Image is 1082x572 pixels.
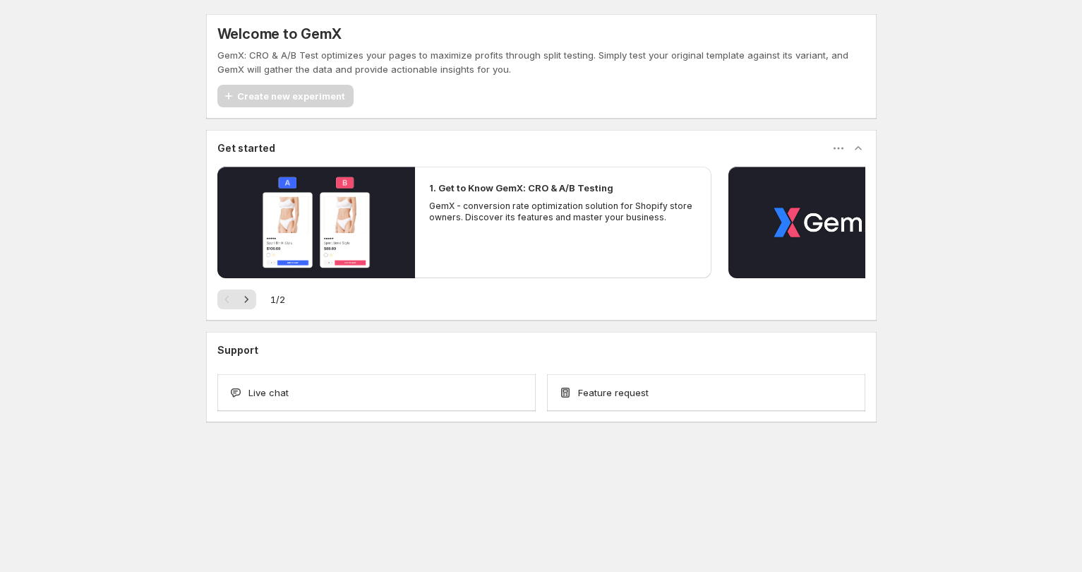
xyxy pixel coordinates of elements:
p: GemX: CRO & A/B Test optimizes your pages to maximize profits through split testing. Simply test ... [217,48,865,76]
h3: Support [217,343,258,357]
p: GemX - conversion rate optimization solution for Shopify store owners. Discover its features and ... [429,201,697,223]
span: 1 / 2 [270,292,285,306]
span: Live chat [248,386,289,400]
h2: 1. Get to Know GemX: CRO & A/B Testing [429,181,613,195]
h5: Welcome to GemX [217,25,342,42]
span: Feature request [578,386,649,400]
h3: Get started [217,141,275,155]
